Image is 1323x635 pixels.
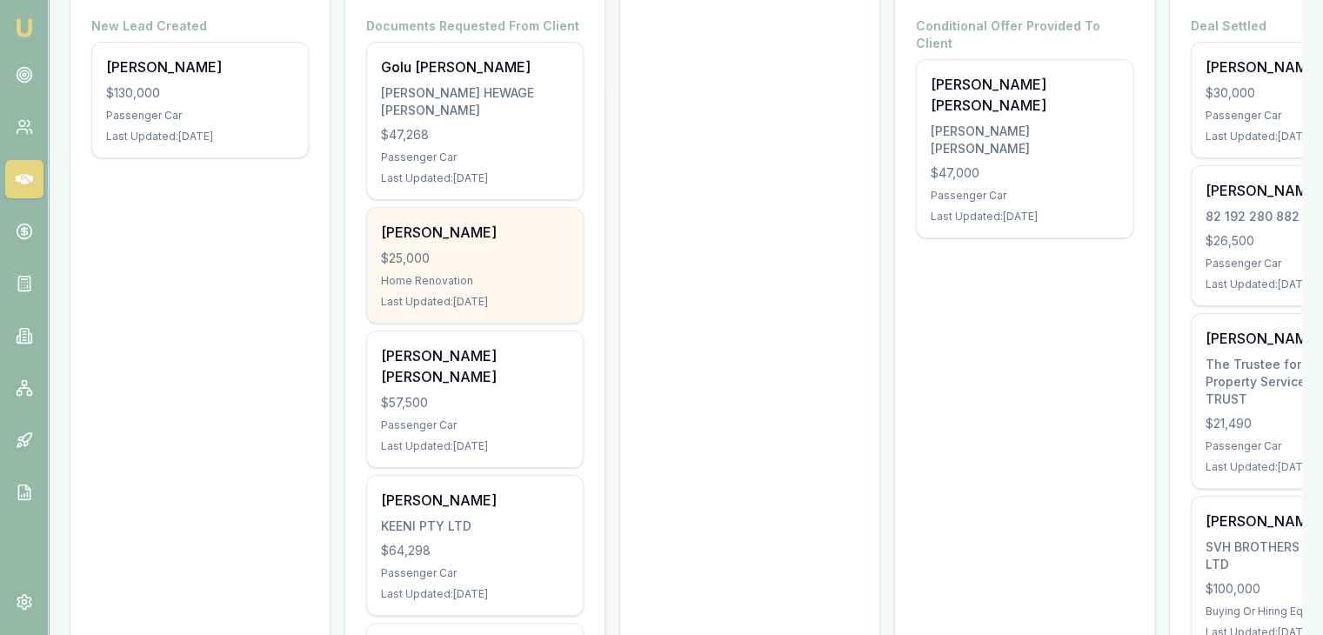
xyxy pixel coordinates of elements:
div: Last Updated: [DATE] [931,210,1119,224]
div: KEENI PTY LTD [381,518,569,535]
div: Last Updated: [DATE] [381,587,569,601]
div: Last Updated: [DATE] [106,130,294,144]
div: Home Renovation [381,274,569,288]
div: Golu [PERSON_NAME] [381,57,569,77]
div: [PERSON_NAME] [106,57,294,77]
h4: Conditional Offer Provided To Client [916,17,1133,52]
div: $64,298 [381,542,569,559]
div: Last Updated: [DATE] [381,295,569,309]
img: emu-icon-u.png [14,17,35,38]
div: [PERSON_NAME] [PERSON_NAME] [381,345,569,387]
div: Last Updated: [DATE] [381,439,569,453]
div: $25,000 [381,250,569,267]
div: [PERSON_NAME] [PERSON_NAME] [931,123,1119,157]
div: Passenger Car [931,189,1119,203]
div: Passenger Car [106,109,294,123]
div: [PERSON_NAME] HEWAGE [PERSON_NAME] [381,84,569,119]
div: [PERSON_NAME] [PERSON_NAME] [931,74,1119,116]
div: $47,268 [381,126,569,144]
div: [PERSON_NAME] [381,490,569,511]
div: Passenger Car [381,418,569,432]
div: Passenger Car [381,566,569,580]
div: $130,000 [106,84,294,102]
div: Last Updated: [DATE] [381,171,569,185]
h4: Documents Requested From Client [366,17,584,35]
div: $57,500 [381,394,569,411]
div: Passenger Car [381,150,569,164]
div: $47,000 [931,164,1119,182]
div: [PERSON_NAME] [381,222,569,243]
h4: New Lead Created [91,17,309,35]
